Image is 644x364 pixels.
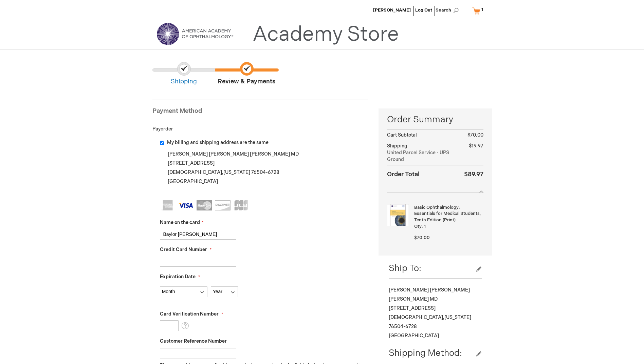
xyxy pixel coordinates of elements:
div: [PERSON_NAME] [PERSON_NAME] [PERSON_NAME] MD [STREET_ADDRESS] [DEMOGRAPHIC_DATA] , 76504-6728 [GE... [389,285,481,340]
th: Cart Subtotal [387,130,462,141]
img: Visa [178,200,194,210]
span: Shipping [387,143,407,149]
img: Basic Ophthalmology: Essentials for Medical Students, Tenth Edition (Print) [387,204,409,226]
strong: Basic Ophthalmology: Essentials for Medical Students, Tenth Edition (Print) [414,204,481,223]
span: Search [436,3,461,17]
span: Review & Payments [215,62,278,86]
a: 1 [471,5,487,17]
a: Log Out [415,7,432,13]
div: [PERSON_NAME] [PERSON_NAME] [PERSON_NAME] MD [STREET_ADDRESS] [DEMOGRAPHIC_DATA] , 76504-6728 [GE... [160,149,369,195]
span: Expiration Date [160,274,196,280]
span: [US_STATE] [444,315,471,320]
span: United Parcel Service - UPS Ground [387,149,462,163]
span: $19.97 [469,143,483,149]
span: Credit Card Number [160,247,207,252]
span: Card Verification Number [160,311,219,317]
input: Card Verification Number [160,320,179,331]
span: $89.97 [464,171,483,178]
span: $70.00 [414,235,430,240]
span: Qty [414,224,422,229]
span: My billing and shipping address are the same [167,140,269,145]
img: MasterCard [197,200,212,210]
img: JCB [233,200,249,210]
span: $70.00 [467,132,483,138]
a: Academy Store [253,22,399,47]
strong: Order Total [387,169,420,179]
img: Discover [215,200,231,210]
span: Customer Reference Number [160,338,227,344]
span: [US_STATE] [223,169,250,175]
span: 1 [481,7,483,13]
span: Shipping Method: [389,348,462,359]
span: Shipping [152,62,215,86]
div: Payment Method [152,107,369,119]
span: Ship To: [389,263,421,274]
span: Name on the card [160,220,200,225]
span: 1 [424,224,426,229]
input: Credit Card Number [160,256,236,267]
span: Order Summary [387,114,483,129]
a: [PERSON_NAME] [373,7,411,13]
img: American Express [160,200,176,210]
span: Payorder [152,126,173,132]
